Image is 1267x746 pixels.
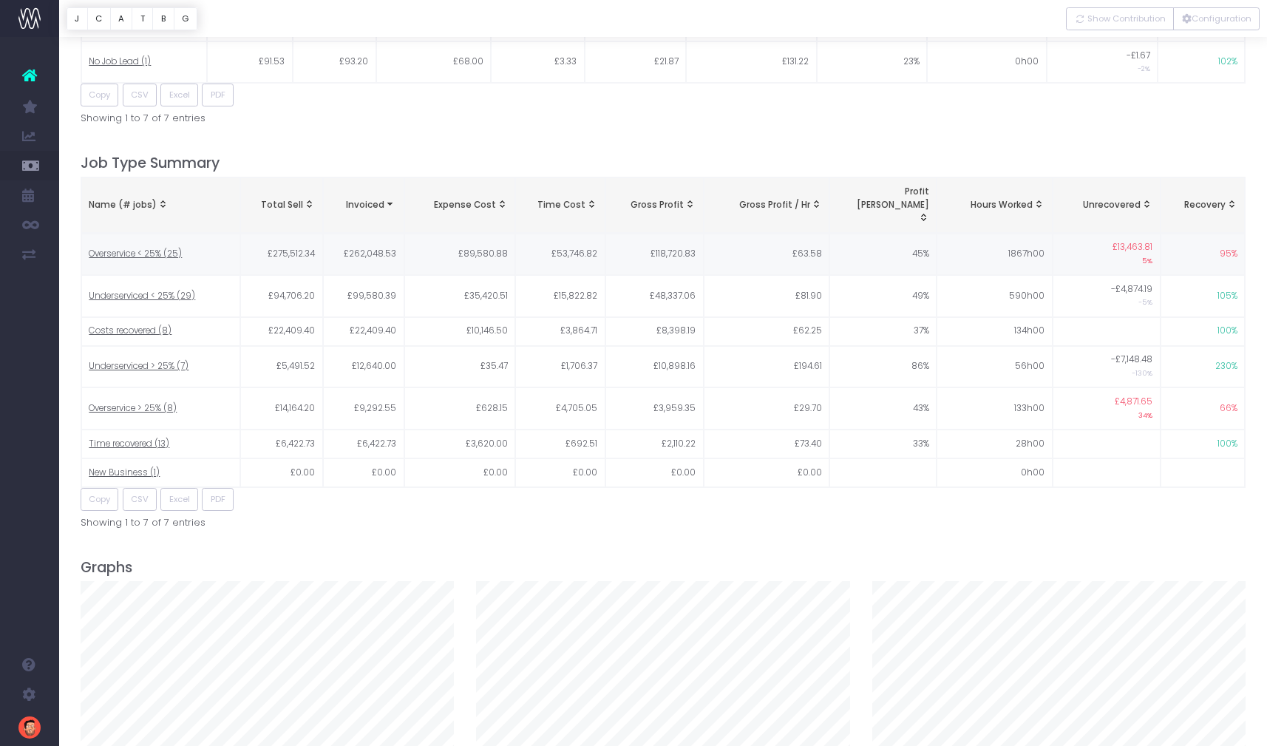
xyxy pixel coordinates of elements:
td: 37% [829,317,937,346]
span: Invoiced [346,199,384,212]
td: £692.51 [515,430,605,458]
span: Time Cost [537,199,585,212]
td: 0h00 [937,458,1053,487]
td: £48,337.06 [605,275,704,317]
button: C [87,7,111,30]
span: Underserviced > 25% (7) [89,360,188,373]
td: £3,620.00 [404,430,516,458]
td: £62.25 [704,317,830,346]
button: Copy [81,488,119,511]
td: 33% [829,430,937,458]
td: 1867h00 [937,234,1053,276]
td: £0.00 [404,458,516,487]
td: £10,146.50 [404,317,516,346]
span: Copy [89,89,110,101]
td: £53,746.82 [515,234,605,276]
span: Expense Cost [434,199,496,212]
th: Total Sell: activate to sort column ascending [240,177,323,233]
span: Gross Profit [631,199,684,212]
td: £0.00 [605,458,704,487]
button: Excel [160,84,198,106]
td: £1,706.37 [515,346,605,388]
td: 0h00 [927,41,1046,84]
td: 23% [817,41,928,84]
th: Gross Profit / Hr: activate to sort column ascending [704,177,830,233]
td: £14,164.20 [240,387,323,430]
td: £5,491.52 [240,346,323,388]
div: Showing 1 to 7 of 7 entries [81,106,1246,125]
td: £10,898.16 [605,346,704,388]
span: Copy [89,493,110,506]
td: £6,422.73 [323,430,404,458]
td: £94,706.20 [240,275,323,317]
button: J [67,7,88,30]
td: £131.22 [686,41,817,84]
td: £21.87 [585,41,687,84]
td: £3,864.71 [515,317,605,346]
span: -£1.67 [1127,50,1150,63]
td: £99,580.39 [323,275,404,317]
span: Show Contribution [1087,13,1166,25]
div: Name (# jobs) [89,199,232,212]
td: £91.53 [207,41,293,84]
td: £68.00 [376,41,491,84]
td: 28h00 [937,430,1053,458]
span: New Business (1) [89,467,160,480]
th: Hours Worked: activate to sort column ascending [937,177,1053,233]
td: £15,822.82 [515,275,605,317]
small: -2% [1138,61,1150,73]
td: £0.00 [323,458,404,487]
span: 102% [1218,55,1237,69]
td: 133h00 [937,387,1053,430]
span: 230% [1215,360,1237,373]
span: CSV [131,493,149,506]
button: A [110,7,133,30]
button: CSV [123,84,157,106]
span: £13,463.81 [1113,241,1152,254]
small: 5% [1142,254,1152,265]
td: £73.40 [704,430,830,458]
span: 95% [1220,248,1237,261]
span: Gross Profit / Hr [739,199,810,212]
td: 56h00 [937,346,1053,388]
td: 43% [829,387,937,430]
div: Vertical button group [67,7,197,30]
td: £22,409.40 [240,317,323,346]
td: 134h00 [937,317,1053,346]
td: £275,512.34 [240,234,323,276]
span: Profit [PERSON_NAME] [838,186,928,211]
button: Show Contribution [1066,7,1174,30]
th: Recovery: activate to sort column ascending [1161,177,1245,233]
td: £118,720.83 [605,234,704,276]
th: Gross Profit: activate to sort column ascending [605,177,704,233]
td: £22,409.40 [323,317,404,346]
th: Unrecovered: activate to sort column ascending [1053,177,1161,233]
th: Expense Cost: activate to sort column ascending [404,177,516,233]
td: £35.47 [404,346,516,388]
td: £628.15 [404,387,516,430]
td: £0.00 [515,458,605,487]
td: £35,420.51 [404,275,516,317]
td: £0.00 [704,458,830,487]
span: Hours Worked [971,199,1033,212]
td: £3.33 [491,41,584,84]
span: Costs recovered (8) [89,325,171,338]
small: -130% [1132,366,1152,378]
span: No Job Lead (1) [89,55,151,69]
span: Overservice > 25% (8) [89,402,177,416]
td: £2,110.22 [605,430,704,458]
button: PDF [202,84,234,106]
h4: Job Type Summary [81,155,1246,172]
small: 34% [1138,408,1152,420]
th: Invoiced: activate to sort column ascending [323,177,404,233]
td: £4,705.05 [515,387,605,430]
button: PDF [202,488,234,511]
span: PDF [211,89,225,101]
td: £8,398.19 [605,317,704,346]
td: £9,292.55 [323,387,404,430]
span: -£7,148.48 [1111,353,1152,367]
button: CSV [123,488,157,511]
td: 590h00 [937,275,1053,317]
button: Configuration [1173,7,1260,30]
span: Underserviced < 25% (29) [89,290,195,303]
